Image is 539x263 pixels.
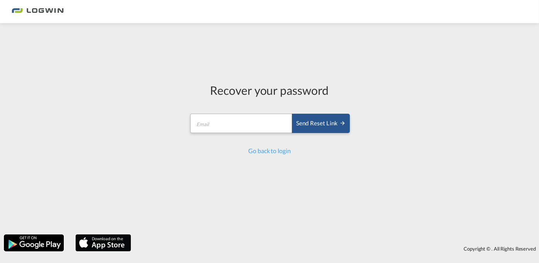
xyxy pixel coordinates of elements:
[189,82,350,98] div: Recover your password
[248,147,290,154] a: Go back to login
[135,242,539,255] div: Copyright © . All Rights Reserved
[75,234,132,252] img: apple.png
[292,114,350,133] button: SEND RESET LINK
[296,119,346,128] div: Send reset link
[12,3,64,20] img: bc73a0e0d8c111efacd525e4c8ad7d32.png
[339,120,346,126] md-icon: icon-arrow-right
[190,114,293,133] input: Email
[3,234,65,252] img: google.png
